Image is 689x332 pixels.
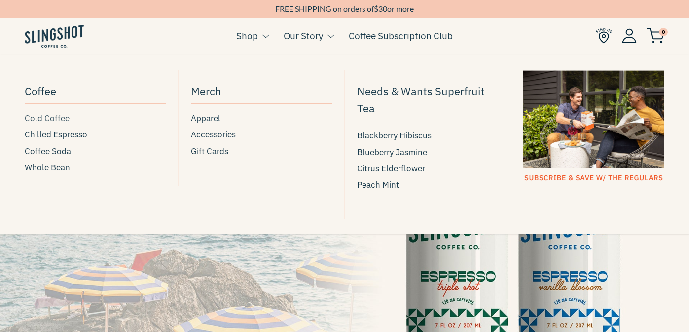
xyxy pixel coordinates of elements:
span: Chilled Espresso [25,128,87,141]
span: $ [374,4,378,13]
span: Whole Bean [25,161,70,174]
a: Peach Mint [357,178,499,192]
a: Accessories [191,128,332,141]
img: cart [647,28,664,44]
span: Apparel [191,112,220,125]
a: Chilled Espresso [25,128,166,141]
a: 0 [647,30,664,42]
span: Coffee Soda [25,145,71,158]
span: Merch [191,82,221,100]
span: Citrus Elderflower [357,162,425,175]
a: Whole Bean [25,161,166,174]
a: Our Story [284,29,323,43]
a: Gift Cards [191,145,332,158]
a: Needs & Wants Superfruit Tea [357,80,499,121]
span: Coffee [25,82,56,100]
span: Blueberry Jasmine [357,146,427,159]
span: Peach Mint [357,178,399,192]
a: Shop [236,29,258,43]
span: 30 [378,4,387,13]
a: Coffee [25,80,166,104]
a: Blueberry Jasmine [357,146,499,159]
img: Find Us [596,28,612,44]
span: Gift Cards [191,145,228,158]
a: Cold Coffee [25,112,166,125]
a: Coffee Soda [25,145,166,158]
span: Blackberry Hibiscus [357,129,432,142]
span: 0 [659,28,668,36]
span: Cold Coffee [25,112,70,125]
a: Merch [191,80,332,104]
img: Account [622,28,637,43]
span: Accessories [191,128,236,141]
a: Citrus Elderflower [357,162,499,175]
a: Blackberry Hibiscus [357,129,499,142]
span: Needs & Wants Superfruit Tea [357,82,499,117]
a: Coffee Subscription Club [349,29,453,43]
a: Apparel [191,112,332,125]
